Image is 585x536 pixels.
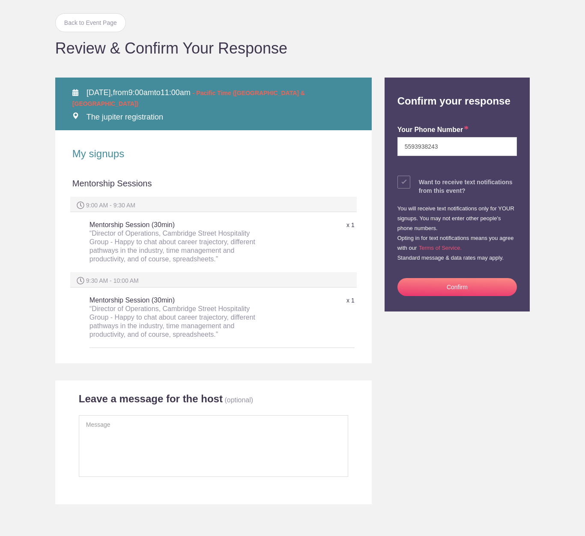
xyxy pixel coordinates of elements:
[55,13,126,32] a: Back to Event Page
[77,277,84,284] img: Spot time
[419,178,517,195] div: Want to receive text notifications from this event?
[90,216,266,268] h5: Mentorship Session (30min)
[79,392,223,405] h2: Leave a message for the host
[397,235,514,251] small: Opting in for text notifications means you agree with our
[397,278,517,296] button: Confirm
[397,125,469,135] label: Your Phone Number
[224,396,253,404] p: (optional)
[397,137,517,156] input: e.g. +14155552671
[161,88,191,97] span: 11:00am
[90,229,266,264] div: “Director of Operations, Cambridge Street Hospitality Group - Happy to chat about career trajecto...
[397,205,514,231] small: You will receive text notifications only for YOUR signups. You may not enter other people's phone...
[77,201,84,209] img: Spot time
[87,113,163,121] span: The jupiter registration
[90,305,266,339] div: “Director of Operations, Cambridge Street Hospitality Group - Happy to chat about career trajecto...
[128,88,154,97] span: 9:00am
[266,293,354,308] div: x 1
[72,88,305,108] span: from to
[70,197,357,212] div: 9:00 AM - 9:30 AM
[55,41,530,56] h1: Review & Confirm Your Response
[72,177,355,197] div: Mentorship Sessions
[90,292,266,343] h5: Mentorship Session (30min)
[72,147,355,160] h2: My signups
[397,255,504,261] small: Standard message & data rates may apply.
[72,89,78,96] img: Calendar alt
[419,245,462,251] a: Terms of Service.
[70,272,357,287] div: 9:30 AM - 10:00 AM
[87,88,113,97] span: [DATE],
[266,218,354,233] div: x 1
[391,78,523,108] h2: Confirm your response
